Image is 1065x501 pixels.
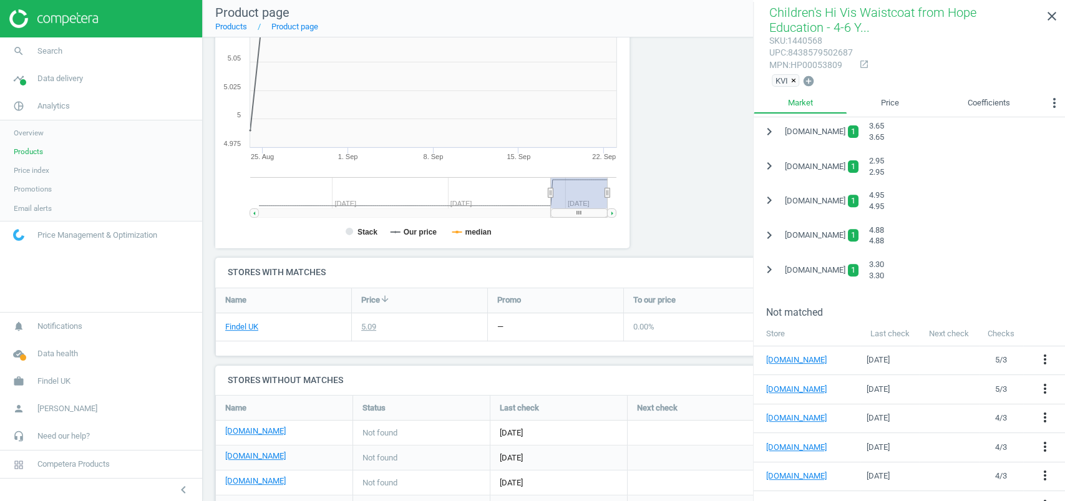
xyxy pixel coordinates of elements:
[1038,381,1053,396] i: more_vert
[853,59,869,71] a: open_in_new
[791,75,799,86] button: ×
[7,369,31,393] i: work
[933,92,1044,114] a: Coefficients
[1038,439,1053,455] button: more_vert
[37,73,83,84] span: Data delivery
[215,258,1053,287] h4: Stores with matches
[869,225,884,246] span: 4.88 4.88
[37,321,82,332] span: Notifications
[225,426,286,437] a: [DOMAIN_NAME]
[338,153,358,160] tspan: 1. Sep
[9,9,98,28] img: ajHJNr6hYgQAAAAASUVORK5CYII=
[785,161,845,172] span: [DOMAIN_NAME]
[215,22,247,31] a: Products
[762,124,777,139] i: chevron_right
[37,348,78,359] span: Data health
[225,402,246,414] span: Name
[37,230,157,241] span: Price Management & Optimization
[1044,92,1065,117] button: more_vert
[869,260,884,280] span: 3.30 3.30
[362,427,397,439] span: Not found
[237,111,241,119] text: 5
[766,412,841,424] a: [DOMAIN_NAME]
[979,346,1023,375] td: 5 / 3
[14,165,49,175] span: Price index
[7,314,31,338] i: notifications
[507,153,531,160] tspan: 15. Sep
[869,156,884,177] span: 2.95 2.95
[362,402,386,414] span: Status
[979,462,1023,491] td: 4 / 3
[766,354,841,366] a: [DOMAIN_NAME]
[176,482,191,497] i: chevron_left
[37,376,71,387] span: Findel UK
[785,265,845,276] span: [DOMAIN_NAME]
[7,67,31,90] i: timeline
[762,158,777,173] i: chevron_right
[633,294,676,306] span: To our price
[404,228,437,236] tspan: Our price
[758,155,781,178] button: chevron_right
[7,342,31,366] i: cloud_done
[215,366,1053,395] h4: Stores without matches
[869,190,884,211] span: 4.95 4.95
[592,153,616,160] tspan: 22. Sep
[859,59,869,69] i: open_in_new
[633,322,654,331] span: 0.00 %
[215,5,289,20] span: Product page
[251,153,274,160] tspan: 25. Aug
[1044,9,1059,24] i: close
[271,22,318,31] a: Product page
[14,128,44,138] span: Overview
[357,228,377,236] tspan: Stack
[37,46,62,57] span: Search
[1038,468,1053,484] button: more_vert
[919,322,978,346] th: Next check
[223,140,241,147] text: 4.975
[754,322,860,346] th: Store
[380,294,390,304] i: arrow_downward
[37,430,90,442] span: Need our help?
[758,189,781,212] button: chevron_right
[500,402,539,414] span: Last check
[362,477,397,489] span: Not found
[769,35,853,47] div: : 1440568
[851,264,855,276] span: 1
[766,306,1065,318] h3: Not matched
[1038,439,1053,454] i: more_vert
[37,459,110,470] span: Competera Products
[362,452,397,464] span: Not found
[14,203,52,213] span: Email alerts
[37,100,70,112] span: Analytics
[785,126,845,137] span: [DOMAIN_NAME]
[869,121,884,142] span: 3.65 3.65
[867,413,890,422] span: [DATE]
[500,477,618,489] span: [DATE]
[225,475,286,487] a: [DOMAIN_NAME]
[1038,468,1053,483] i: more_vert
[762,262,777,277] i: chevron_right
[769,59,853,71] div: : HP00053809
[7,39,31,63] i: search
[465,228,492,236] tspan: median
[769,60,789,70] span: mpn
[867,471,890,480] span: [DATE]
[776,75,788,86] span: KVI
[13,229,24,241] img: wGWNvw8QSZomAAAAABJRU5ErkJggg==
[1038,410,1053,426] button: more_vert
[7,94,31,118] i: pie_chart_outlined
[424,153,444,160] tspan: 8. Sep
[766,442,841,453] a: [DOMAIN_NAME]
[758,258,781,281] button: chevron_right
[979,433,1023,462] td: 4 / 3
[860,322,919,346] th: Last check
[758,120,781,143] button: chevron_right
[500,452,618,464] span: [DATE]
[500,427,618,439] span: [DATE]
[497,321,503,333] div: —
[791,76,796,85] span: ×
[769,36,785,46] span: sku
[867,355,890,364] span: [DATE]
[851,229,855,241] span: 1
[1038,352,1053,368] button: more_vert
